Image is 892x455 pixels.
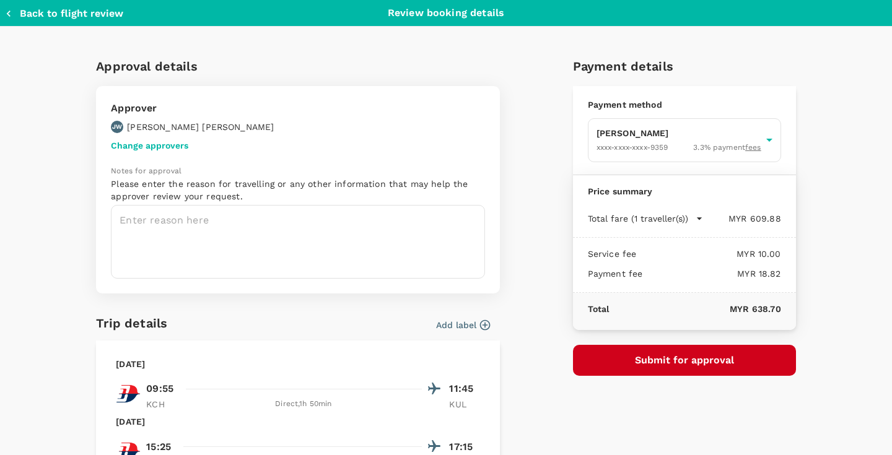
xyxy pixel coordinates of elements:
p: KUL [449,398,480,410]
h6: Trip details [96,313,167,333]
p: MYR 638.70 [609,303,780,315]
p: JW [112,123,122,131]
p: MYR 10.00 [636,248,780,260]
p: 15:25 [146,440,171,454]
p: 09:55 [146,381,173,396]
p: Please enter the reason for travelling or any other information that may help the approver review... [111,178,485,202]
button: Change approvers [111,141,188,150]
p: Notes for approval [111,165,485,178]
p: Total [588,303,610,315]
p: Payment method [588,98,781,111]
div: Direct , 1h 50min [185,398,422,410]
h6: Payment details [573,56,796,76]
div: [PERSON_NAME]XXXX-XXXX-XXXX-93593.3% paymentfees [588,118,781,162]
p: Approver [111,101,274,116]
p: [PERSON_NAME] [597,127,761,139]
p: 17:15 [449,440,480,454]
p: [PERSON_NAME] [PERSON_NAME] [127,121,274,133]
button: Back to flight review [5,7,123,20]
span: XXXX-XXXX-XXXX-9359 [597,143,668,152]
span: 3.3 % payment [693,142,761,154]
p: Review booking details [388,6,504,20]
button: Submit for approval [573,345,796,376]
button: Add label [436,319,490,331]
p: MYR 609.88 [703,212,781,225]
p: Price summary [588,185,781,197]
h6: Approval details [96,56,500,76]
p: 11:45 [449,381,480,396]
p: Payment fee [588,267,643,280]
p: Total fare (1 traveller(s)) [588,212,688,225]
u: fees [745,143,761,152]
p: Service fee [588,248,637,260]
p: [DATE] [116,358,145,370]
p: KCH [146,398,177,410]
p: MYR 18.82 [642,267,780,280]
img: MH [116,381,141,406]
button: Total fare (1 traveller(s)) [588,212,703,225]
p: [DATE] [116,415,145,428]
